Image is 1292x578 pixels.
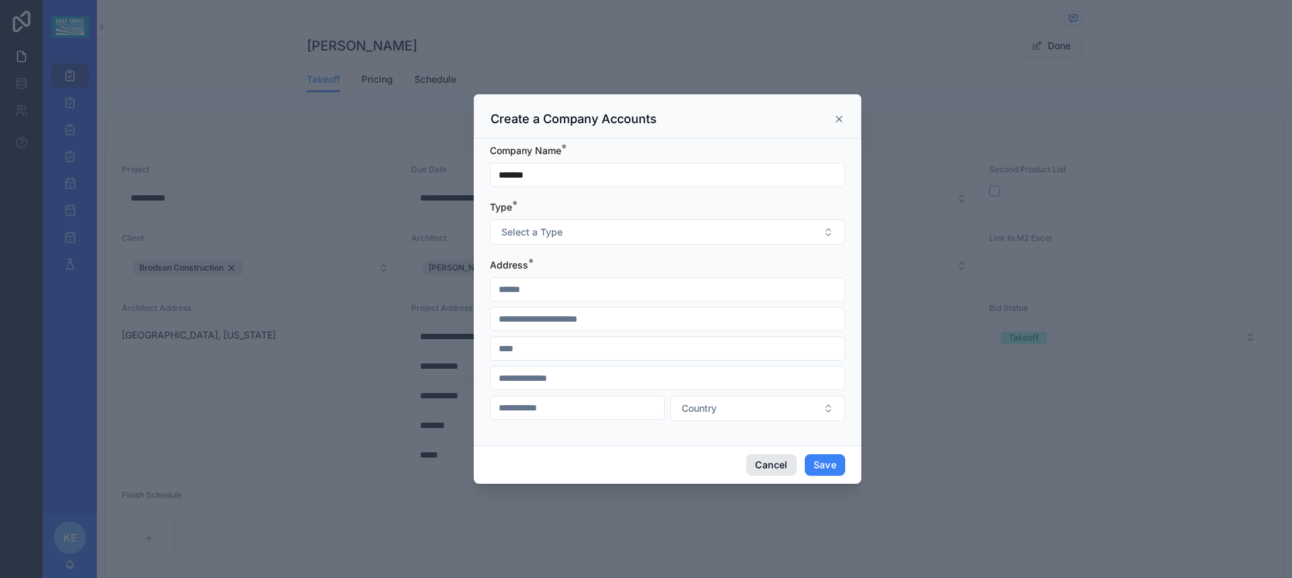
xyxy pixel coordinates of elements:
button: Save [805,454,845,476]
span: Type [490,201,512,213]
span: Address [490,259,528,270]
h3: Create a Company Accounts [491,111,657,127]
button: Select Button [670,396,845,421]
span: Country [682,402,717,415]
span: Company Name [490,145,561,156]
button: Select Button [490,219,845,245]
button: Cancel [746,454,796,476]
span: Select a Type [501,225,563,239]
